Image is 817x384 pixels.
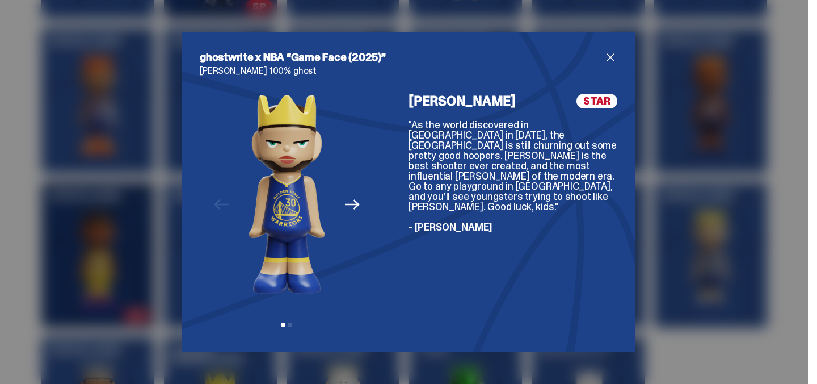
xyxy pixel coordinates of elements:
[604,51,617,64] button: close
[340,192,365,217] button: Next
[200,66,617,76] p: [PERSON_NAME] 100% ghost
[408,220,492,234] span: - [PERSON_NAME]
[200,51,604,64] h2: ghostwrite x NBA “Game Face (2025)”
[288,323,292,327] button: View slide 2
[281,323,285,327] button: View slide 1
[408,120,617,232] div: "As the world discovered in [GEOGRAPHIC_DATA] in [DATE], the [GEOGRAPHIC_DATA] is still churning ...
[576,94,617,108] span: STAR
[408,94,516,108] h4: [PERSON_NAME]
[249,94,325,294] img: NBA%20Game%20Face%20-%20Website%20Archive.274.png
